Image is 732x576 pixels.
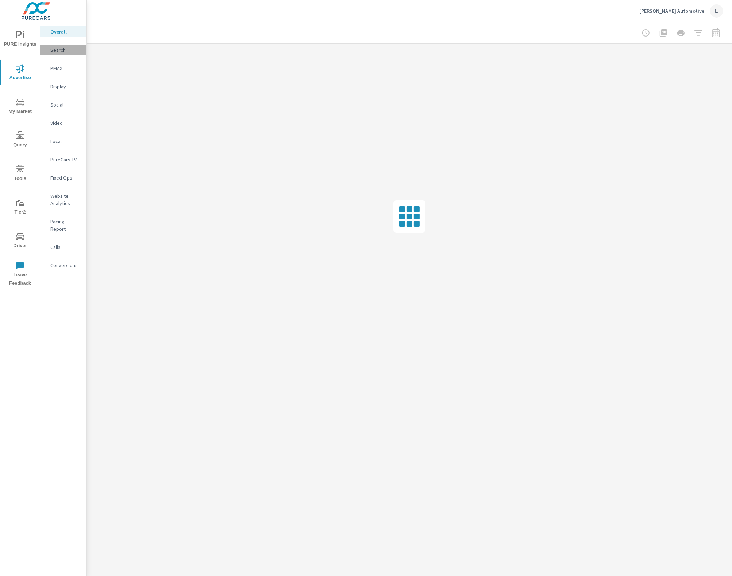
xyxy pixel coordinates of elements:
[40,136,86,147] div: Local
[3,131,38,149] span: Query
[40,81,86,92] div: Display
[40,45,86,55] div: Search
[50,101,81,108] p: Social
[50,192,81,207] p: Website Analytics
[50,46,81,54] p: Search
[40,191,86,209] div: Website Analytics
[40,242,86,253] div: Calls
[639,8,704,14] p: [PERSON_NAME] Automotive
[3,165,38,183] span: Tools
[50,65,81,72] p: PMAX
[3,199,38,216] span: Tier2
[3,31,38,49] span: PURE Insights
[710,4,723,18] div: IJ
[40,260,86,271] div: Conversions
[50,119,81,127] p: Video
[50,138,81,145] p: Local
[40,26,86,37] div: Overall
[3,232,38,250] span: Driver
[50,243,81,251] p: Calls
[40,172,86,183] div: Fixed Ops
[50,28,81,35] p: Overall
[40,63,86,74] div: PMAX
[50,262,81,269] p: Conversions
[40,154,86,165] div: PureCars TV
[50,218,81,233] p: Pacing Report
[50,83,81,90] p: Display
[50,174,81,181] p: Fixed Ops
[3,261,38,288] span: Leave Feedback
[3,64,38,82] span: Advertise
[50,156,81,163] p: PureCars TV
[40,216,86,234] div: Pacing Report
[3,98,38,116] span: My Market
[40,118,86,128] div: Video
[0,22,40,291] div: nav menu
[40,99,86,110] div: Social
